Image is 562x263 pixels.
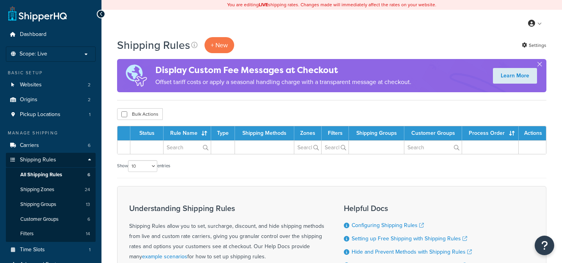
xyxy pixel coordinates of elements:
[294,126,322,140] th: Zones
[20,111,60,118] span: Pickup Locations
[6,243,96,257] li: Time Slots
[85,186,90,193] span: 24
[322,141,349,154] input: Search
[155,64,411,77] h4: Display Custom Fee Messages at Checkout
[6,197,96,212] a: Shipping Groups 13
[352,221,424,229] a: Configuring Shipping Rules
[88,142,91,149] span: 6
[20,186,54,193] span: Shipping Zones
[352,248,472,256] a: Hide and Prevent Methods with Shipping Rules
[87,216,90,223] span: 6
[117,160,170,172] label: Show entries
[535,236,554,255] button: Open Resource Center
[164,126,211,140] th: Rule Name
[6,78,96,92] li: Websites
[6,227,96,241] a: Filters 14
[322,126,349,140] th: Filters
[6,212,96,227] a: Customer Groups 6
[6,153,96,167] a: Shipping Rules
[6,107,96,122] li: Pickup Locations
[211,126,235,140] th: Type
[6,27,96,42] a: Dashboard
[6,182,96,197] li: Shipping Zones
[205,37,234,53] p: + New
[352,234,467,243] a: Setting up Free Shipping with Shipping Rules
[522,40,546,51] a: Settings
[86,201,90,208] span: 13
[89,247,91,253] span: 1
[117,59,155,92] img: duties-banner-06bc72dcb5fe05cb3f9472aba00be2ae8eb53ab6f0d8bb03d382ba314ac3c341.png
[235,126,294,140] th: Shipping Methods
[6,107,96,122] a: Pickup Locations 1
[20,31,46,38] span: Dashboard
[89,111,91,118] span: 1
[6,168,96,182] li: All Shipping Rules
[20,97,37,103] span: Origins
[155,77,411,88] p: Offset tariff costs or apply a seasonal handling charge with a transparent message at checkout.
[20,172,62,178] span: All Shipping Rules
[6,93,96,107] a: Origins 2
[164,141,211,154] input: Search
[142,252,187,261] a: example scenarios
[6,70,96,76] div: Basic Setup
[6,168,96,182] a: All Shipping Rules 6
[6,138,96,153] a: Carriers 6
[462,126,519,140] th: Process Order
[20,216,59,223] span: Customer Groups
[6,182,96,197] a: Shipping Zones 24
[87,172,90,178] span: 6
[404,126,462,140] th: Customer Groups
[20,201,56,208] span: Shipping Groups
[6,153,96,242] li: Shipping Rules
[6,130,96,136] div: Manage Shipping
[86,231,90,237] span: 14
[294,141,321,154] input: Search
[8,6,67,21] a: ShipperHQ Home
[20,142,39,149] span: Carriers
[344,204,472,213] h3: Helpful Docs
[117,108,163,120] button: Bulk Actions
[493,68,537,84] a: Learn More
[6,78,96,92] a: Websites 2
[88,97,91,103] span: 2
[259,1,268,8] b: LIVE
[6,138,96,153] li: Carriers
[6,243,96,257] a: Time Slots 1
[129,204,324,262] div: Shipping Rules allow you to set, surcharge, discount, and hide shipping methods from live and cus...
[6,212,96,227] li: Customer Groups
[20,157,56,163] span: Shipping Rules
[519,126,546,140] th: Actions
[20,231,34,237] span: Filters
[88,82,91,88] span: 2
[404,141,462,154] input: Search
[6,197,96,212] li: Shipping Groups
[20,247,45,253] span: Time Slots
[6,93,96,107] li: Origins
[20,82,42,88] span: Websites
[6,227,96,241] li: Filters
[117,38,190,53] h1: Shipping Rules
[20,51,47,57] span: Scope: Live
[128,160,157,172] select: Showentries
[130,126,164,140] th: Status
[349,126,404,140] th: Shipping Groups
[129,204,324,213] h3: Understanding Shipping Rules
